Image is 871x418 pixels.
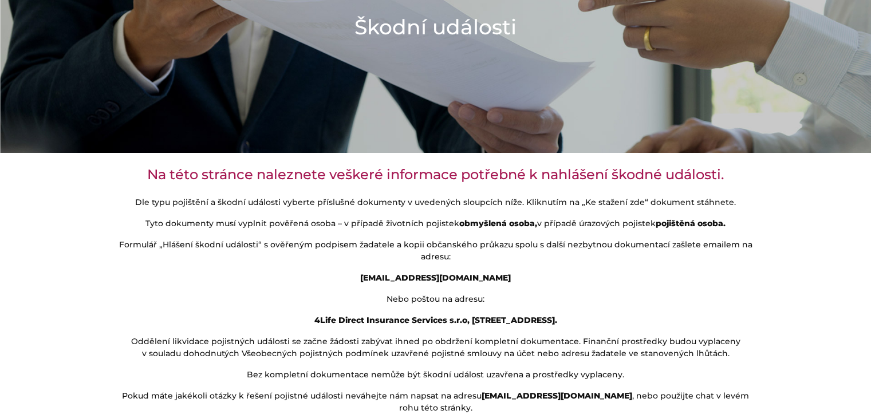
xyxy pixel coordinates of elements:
[118,293,754,305] p: Nebo poštou na adresu:
[118,218,754,230] p: Tyto dokumenty musí vyplnit pověřená osoba – v případě životních pojistek v případě úrazových poj...
[482,391,632,401] strong: [EMAIL_ADDRESS][DOMAIN_NAME]
[118,390,754,414] p: Pokud máte jakékoli otázky k řešení pojistné události neváhejte nám napsat na adresu , nebo použi...
[314,315,557,325] strong: 4Life Direct Insurance Services s.r.o, [STREET_ADDRESS].
[656,218,726,228] strong: pojištěná osoba.
[118,239,754,263] p: Formulář „Hlášení škodní události“ s ověřeným podpisem žadatele a kopii občanského průkazu spolu ...
[354,13,517,41] h1: Škodní události
[459,218,537,228] strong: obmyšlená osoba,
[118,196,754,208] p: Dle typu pojištění a škodní události vyberte příslušné dokumenty v uvedených sloupcích níže. Klik...
[118,369,754,381] p: Bez kompletní dokumentace nemůže být škodní událost uzavřena a prostředky vyplaceny.
[360,273,511,283] strong: [EMAIL_ADDRESS][DOMAIN_NAME]
[118,167,754,183] h3: Na této stránce naleznete veškeré informace potřebné k nahlášení škodné události.
[118,336,754,360] p: Oddělení likvidace pojistných události se začne žádosti zabývat ihned po obdržení kompletní dokum...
